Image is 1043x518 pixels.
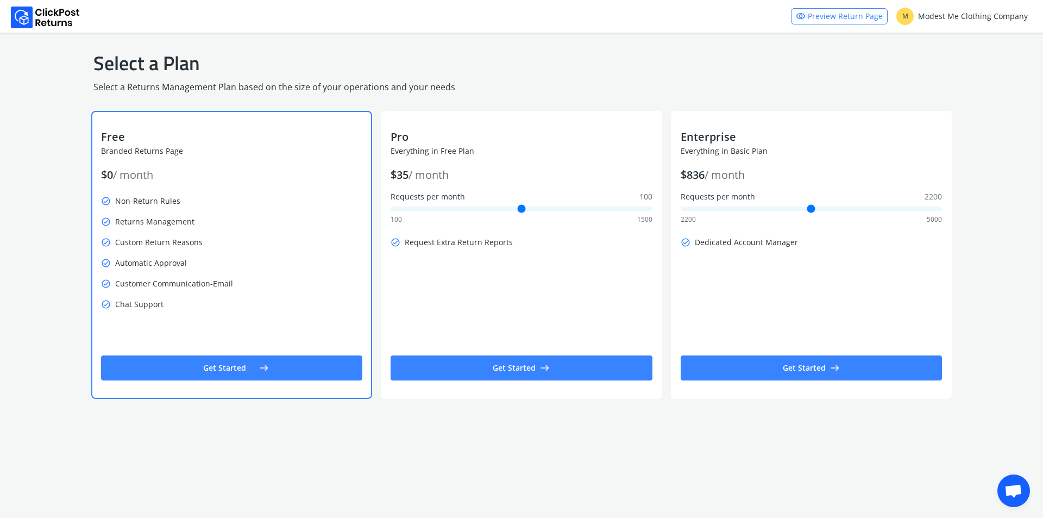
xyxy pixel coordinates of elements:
[101,255,111,271] span: check_circle
[391,129,652,145] p: Pro
[997,475,1030,507] div: Open chat
[791,8,888,24] a: visibilityPreview Return Page
[681,129,942,145] p: Enterprise
[11,7,80,28] img: Logo
[93,80,950,93] p: Select a Returns Management Plan based on the size of your operations and your needs
[705,167,745,182] span: / month
[540,360,550,376] span: east
[639,191,652,202] span: 100
[391,355,652,380] button: Get Startedeast
[101,355,362,380] button: Get Startedeast
[101,194,362,209] p: Non-Return Rules
[391,191,652,202] label: Requests per month
[796,9,806,24] span: visibility
[391,215,402,224] span: 100
[101,255,362,271] p: Automatic Approval
[896,8,1028,25] div: Modest Me Clothing Company
[101,276,111,291] span: check_circle
[830,360,840,376] span: east
[681,191,942,202] label: Requests per month
[927,215,942,224] span: 5000
[391,146,652,157] p: Everything in Free Plan
[681,167,942,183] p: $ 836
[896,8,914,25] span: M
[113,167,153,182] span: / month
[93,50,950,76] h1: Select a Plan
[101,276,362,291] p: Customer Communication-Email
[681,235,690,250] span: check_circle
[681,215,696,224] span: 2200
[637,215,652,224] span: 1500
[101,297,111,312] span: check_circle
[681,146,942,157] p: Everything in Basic Plan
[259,360,269,376] span: east
[681,235,942,250] p: Dedicated Account Manager
[925,191,942,202] span: 2200
[391,167,652,183] p: $ 35
[391,235,400,250] span: check_circle
[101,214,111,229] span: check_circle
[101,194,111,209] span: check_circle
[101,235,111,250] span: check_circle
[101,167,362,183] p: $ 0
[101,129,362,145] p: Free
[101,297,362,312] p: Chat Support
[101,235,362,250] p: Custom Return Reasons
[391,235,652,250] p: Request Extra Return Reports
[681,355,942,380] button: Get Startedeast
[409,167,449,182] span: / month
[101,214,362,229] p: Returns Management
[101,146,362,157] p: Branded Returns Page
